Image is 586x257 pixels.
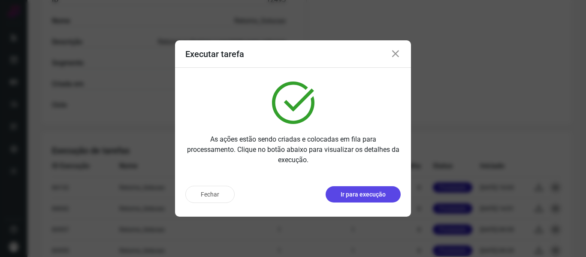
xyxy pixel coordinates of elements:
img: verified.svg [272,82,314,124]
p: Ir para execução [341,190,386,199]
h3: Executar tarefa [185,49,244,59]
p: As ações estão sendo criadas e colocadas em fila para processamento. Clique no botão abaixo para ... [185,134,401,165]
button: Fechar [185,186,235,203]
button: Ir para execução [326,186,401,203]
